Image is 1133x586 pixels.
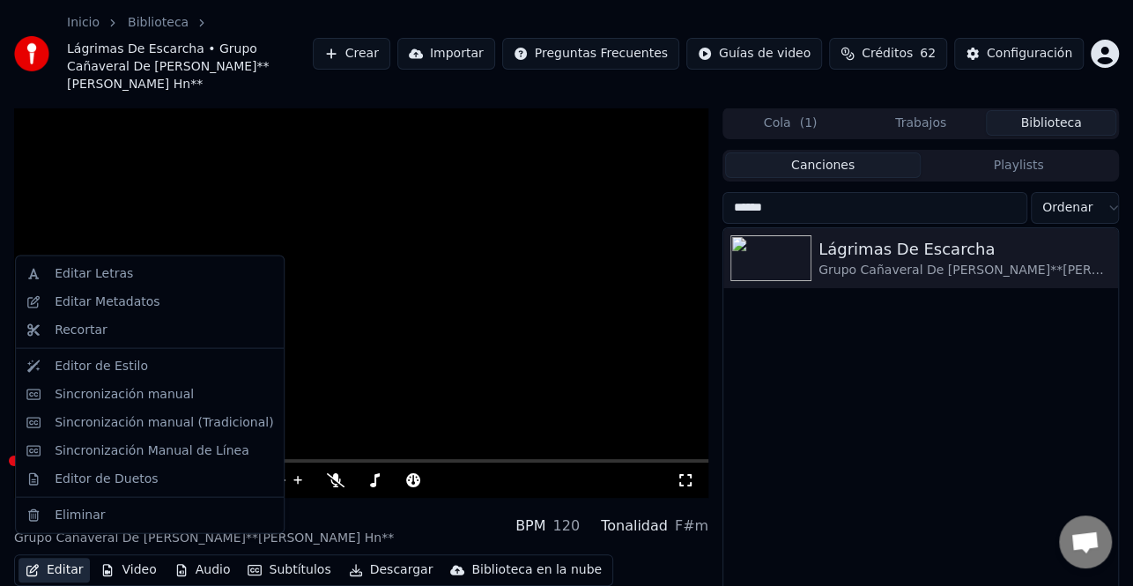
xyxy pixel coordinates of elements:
[987,45,1072,63] div: Configuración
[19,558,90,582] button: Editar
[552,516,580,537] div: 120
[515,516,545,537] div: BPM
[675,516,708,537] div: F#m
[14,530,394,547] div: Grupo Cañaveral De [PERSON_NAME]**[PERSON_NAME] Hn**
[67,41,313,93] span: Lágrimas De Escarcha • Grupo Cañaveral De [PERSON_NAME]**[PERSON_NAME] Hn**
[502,38,679,70] button: Preguntas Frecuentes
[67,14,100,32] a: Inicio
[55,470,158,487] div: Editor de Duetos
[471,561,602,579] div: Biblioteca en la nube
[921,152,1116,178] button: Playlists
[55,385,194,403] div: Sincronización manual
[920,45,936,63] span: 62
[14,36,49,71] img: youka
[725,152,921,178] button: Canciones
[55,441,249,459] div: Sincronización Manual de Línea
[93,558,163,582] button: Video
[128,14,189,32] a: Biblioteca
[14,505,394,530] div: Lágrimas De Escarcha
[67,14,313,93] nav: breadcrumb
[686,38,822,70] button: Guías de video
[725,110,855,136] button: Cola
[55,506,105,523] div: Eliminar
[1042,199,1092,217] span: Ordenar
[167,558,238,582] button: Audio
[829,38,947,70] button: Créditos62
[986,110,1116,136] button: Biblioteca
[313,38,390,70] button: Crear
[855,110,986,136] button: Trabajos
[342,558,441,582] button: Descargar
[818,237,1111,262] div: Lágrimas De Escarcha
[818,262,1111,279] div: Grupo Cañaveral De [PERSON_NAME]**[PERSON_NAME] Hn**
[55,357,148,375] div: Editor de Estilo
[1059,516,1112,568] div: Chat abierto
[397,38,495,70] button: Importar
[954,38,1084,70] button: Configuración
[862,45,913,63] span: Créditos
[55,293,159,311] div: Editar Metadatos
[55,413,273,431] div: Sincronización manual (Tradicional)
[241,558,337,582] button: Subtítulos
[601,516,668,537] div: Tonalidad
[55,321,107,338] div: Recortar
[799,115,817,132] span: ( 1 )
[55,265,133,283] div: Editar Letras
